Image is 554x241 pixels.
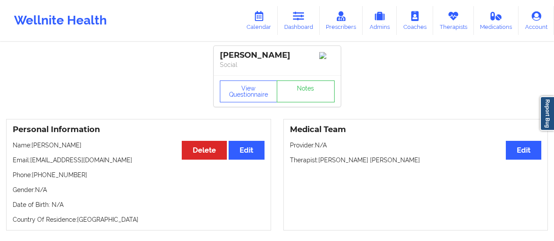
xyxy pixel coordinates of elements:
[320,6,363,35] a: Prescribers
[220,80,278,102] button: View Questionnaire
[290,125,542,135] h3: Medical Team
[397,6,433,35] a: Coaches
[519,6,554,35] a: Account
[13,200,265,209] p: Date of Birth: N/A
[182,141,227,160] button: Delete
[290,141,542,150] p: Provider: N/A
[433,6,474,35] a: Therapists
[13,171,265,179] p: Phone: [PHONE_NUMBER]
[13,215,265,224] p: Country Of Residence: [GEOGRAPHIC_DATA]
[319,52,335,59] img: Image%2Fplaceholer-image.png
[220,60,335,69] p: Social
[220,50,335,60] div: [PERSON_NAME]
[229,141,264,160] button: Edit
[540,96,554,131] a: Report Bug
[13,125,265,135] h3: Personal Information
[290,156,542,164] p: Therapist: [PERSON_NAME] [PERSON_NAME]
[240,6,278,35] a: Calendar
[13,141,265,150] p: Name: [PERSON_NAME]
[278,6,320,35] a: Dashboard
[13,185,265,194] p: Gender: N/A
[474,6,519,35] a: Medications
[13,156,265,164] p: Email: [EMAIL_ADDRESS][DOMAIN_NAME]
[506,141,541,160] button: Edit
[363,6,397,35] a: Admins
[277,80,335,102] a: Notes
